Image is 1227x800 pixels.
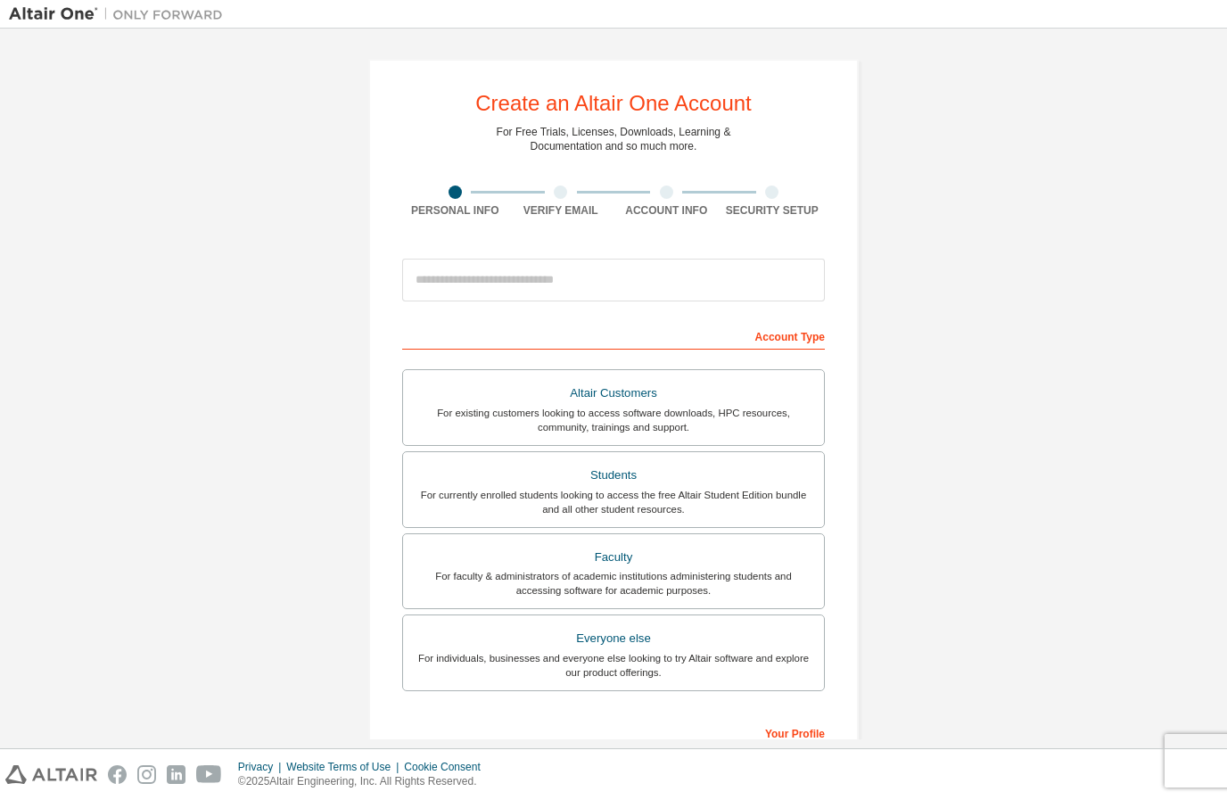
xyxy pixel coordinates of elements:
[286,760,404,774] div: Website Terms of Use
[508,203,614,218] div: Verify Email
[5,765,97,784] img: altair_logo.svg
[196,765,222,784] img: youtube.svg
[404,760,490,774] div: Cookie Consent
[167,765,185,784] img: linkedin.svg
[238,774,491,789] p: © 2025 Altair Engineering, Inc. All Rights Reserved.
[402,321,825,350] div: Account Type
[497,125,731,153] div: For Free Trials, Licenses, Downloads, Learning & Documentation and so much more.
[414,488,813,516] div: For currently enrolled students looking to access the free Altair Student Edition bundle and all ...
[108,765,127,784] img: facebook.svg
[414,569,813,598] div: For faculty & administrators of academic institutions administering students and accessing softwa...
[414,626,813,651] div: Everyone else
[9,5,232,23] img: Altair One
[414,463,813,488] div: Students
[414,381,813,406] div: Altair Customers
[238,760,286,774] div: Privacy
[414,545,813,570] div: Faculty
[402,718,825,746] div: Your Profile
[137,765,156,784] img: instagram.svg
[475,93,752,114] div: Create an Altair One Account
[613,203,720,218] div: Account Info
[402,203,508,218] div: Personal Info
[414,651,813,680] div: For individuals, businesses and everyone else looking to try Altair software and explore our prod...
[414,406,813,434] div: For existing customers looking to access software downloads, HPC resources, community, trainings ...
[720,203,826,218] div: Security Setup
